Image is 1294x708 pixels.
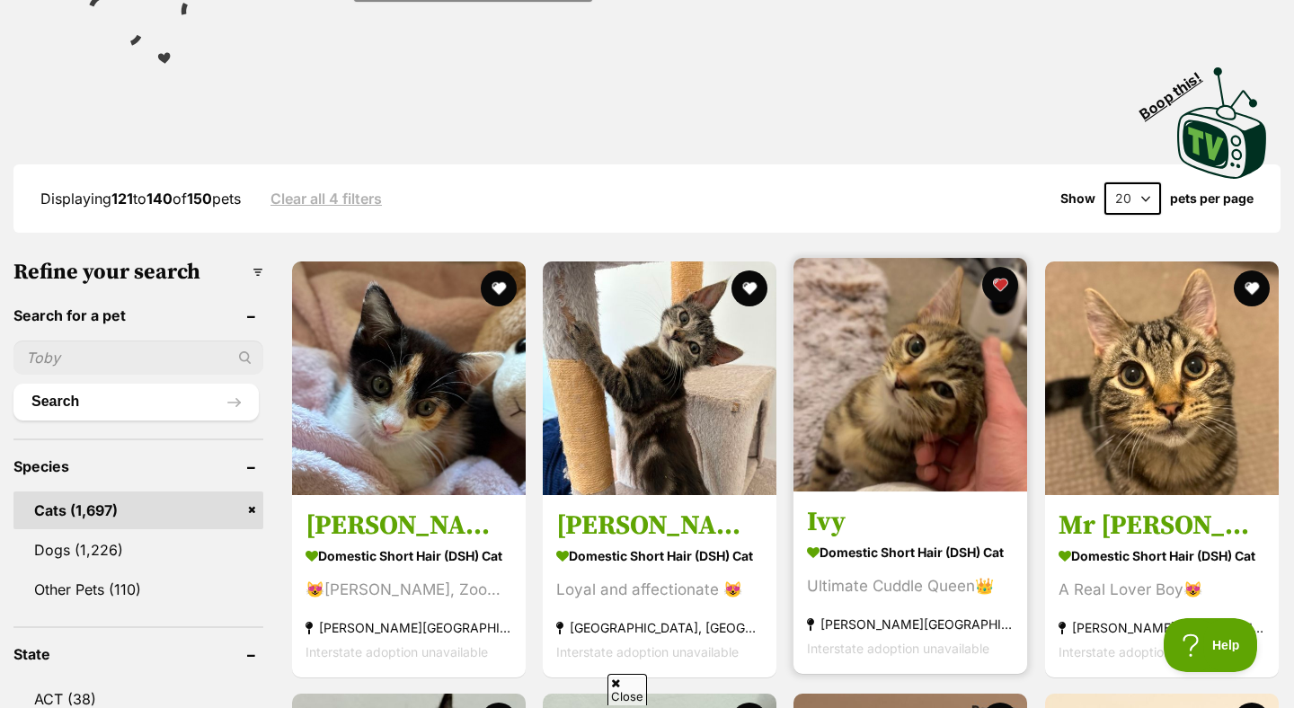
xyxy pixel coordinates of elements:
a: Mr [PERSON_NAME] Domestic Short Hair (DSH) Cat A Real Lover Boy😻 [PERSON_NAME][GEOGRAPHIC_DATA], ... [1045,494,1279,677]
img: Luke - Domestic Short Hair (DSH) Cat [543,261,776,495]
span: Show [1060,191,1095,206]
header: Species [13,458,263,474]
strong: 121 [111,190,133,208]
span: Interstate adoption unavailable [556,643,739,659]
img: Ivy - Domestic Short Hair (DSH) Cat [793,258,1027,491]
strong: Domestic Short Hair (DSH) Cat [306,542,512,568]
img: Marceline - Domestic Short Hair (DSH) Cat [292,261,526,495]
strong: 140 [146,190,173,208]
strong: Domestic Short Hair (DSH) Cat [1059,542,1265,568]
div: A Real Lover Boy😻 [1059,577,1265,601]
a: [PERSON_NAME] Domestic Short Hair (DSH) Cat Loyal and affectionate 😻 [GEOGRAPHIC_DATA], [GEOGRAPH... [543,494,776,677]
span: Displaying to of pets [40,190,241,208]
a: Dogs (1,226) [13,531,263,569]
button: favourite [983,267,1019,303]
button: Search [13,384,259,420]
span: Interstate adoption unavailable [306,643,488,659]
h3: [PERSON_NAME] [306,508,512,542]
h3: [PERSON_NAME] [556,508,763,542]
header: State [13,646,263,662]
label: pets per page [1170,191,1254,206]
button: favourite [1234,270,1270,306]
h3: Ivy [807,504,1014,538]
span: Close [607,674,647,705]
button: favourite [731,270,767,306]
span: Boop this! [1137,58,1219,122]
span: Interstate adoption unavailable [807,640,989,655]
header: Search for a pet [13,307,263,323]
a: Boop this! [1177,51,1267,182]
h3: Mr [PERSON_NAME] [1059,508,1265,542]
h3: Refine your search [13,260,263,285]
strong: [GEOGRAPHIC_DATA], [GEOGRAPHIC_DATA] [556,615,763,639]
strong: [PERSON_NAME][GEOGRAPHIC_DATA], [GEOGRAPHIC_DATA] [807,611,1014,635]
a: Clear all 4 filters [270,190,382,207]
div: 😻[PERSON_NAME], Zoomies Queen👑 [306,577,512,601]
strong: 150 [187,190,212,208]
a: [PERSON_NAME] Domestic Short Hair (DSH) Cat 😻[PERSON_NAME], Zoomies Queen👑 [PERSON_NAME][GEOGRAPH... [292,494,526,677]
div: Ultimate Cuddle Queen👑 [807,573,1014,597]
a: Other Pets (110) [13,571,263,608]
a: Cats (1,697) [13,491,263,529]
iframe: Help Scout Beacon - Open [1164,618,1258,672]
strong: [PERSON_NAME][GEOGRAPHIC_DATA], [GEOGRAPHIC_DATA] [306,615,512,639]
img: Mr Bing Bing - Domestic Short Hair (DSH) Cat [1045,261,1279,495]
a: Ivy Domestic Short Hair (DSH) Cat Ultimate Cuddle Queen👑 [PERSON_NAME][GEOGRAPHIC_DATA], [GEOGRAP... [793,491,1027,673]
strong: Domestic Short Hair (DSH) Cat [556,542,763,568]
strong: [PERSON_NAME][GEOGRAPHIC_DATA], [GEOGRAPHIC_DATA] [1059,615,1265,639]
img: PetRescue TV logo [1177,67,1267,179]
strong: Domestic Short Hair (DSH) Cat [807,538,1014,564]
input: Toby [13,341,263,375]
button: favourite [481,270,517,306]
span: Interstate adoption unavailable [1059,643,1241,659]
div: Loyal and affectionate 😻 [556,577,763,601]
